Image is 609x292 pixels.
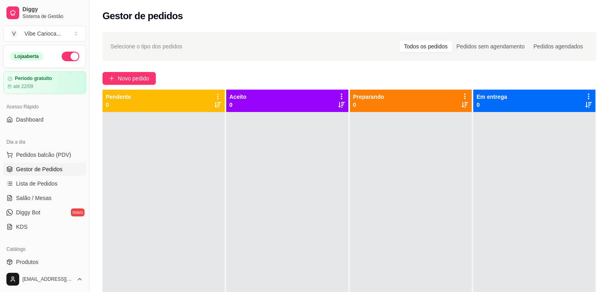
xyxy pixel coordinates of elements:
p: 0 [229,101,247,109]
button: [EMAIL_ADDRESS][DOMAIN_NAME] [3,270,86,289]
a: Lista de Pedidos [3,177,86,190]
button: Novo pedido [103,72,156,85]
span: Selecione o tipo dos pedidos [111,42,182,51]
span: Pedidos balcão (PDV) [16,151,71,159]
a: KDS [3,220,86,233]
div: Vibe Carioca ... [24,30,61,38]
article: até 22/09 [13,83,33,90]
span: Produtos [16,258,38,266]
a: Produtos [3,256,86,268]
span: Diggy [22,6,83,13]
button: Select a team [3,26,86,42]
span: Dashboard [16,116,44,124]
span: plus [109,76,115,81]
div: Pedidos agendados [529,41,587,52]
a: Dashboard [3,113,86,126]
p: 0 [353,101,384,109]
div: Loja aberta [10,52,43,61]
span: [EMAIL_ADDRESS][DOMAIN_NAME] [22,276,73,282]
p: Em entrega [476,93,507,101]
p: Pendente [106,93,131,101]
p: Aceito [229,93,247,101]
span: Sistema de Gestão [22,13,83,20]
p: 0 [106,101,131,109]
p: 0 [476,101,507,109]
h2: Gestor de pedidos [103,10,183,22]
div: Pedidos sem agendamento [452,41,529,52]
p: Preparando [353,93,384,101]
button: Alterar Status [62,52,79,61]
span: KDS [16,223,28,231]
a: Salão / Mesas [3,192,86,204]
a: Período gratuitoaté 22/09 [3,71,86,94]
button: Pedidos balcão (PDV) [3,148,86,161]
div: Catálogo [3,243,86,256]
a: Diggy Botnovo [3,206,86,219]
span: Novo pedido [118,74,149,83]
div: Dia a dia [3,136,86,148]
span: V [10,30,18,38]
span: Diggy Bot [16,208,40,216]
a: DiggySistema de Gestão [3,3,86,22]
a: Gestor de Pedidos [3,163,86,176]
div: Todos os pedidos [400,41,452,52]
span: Salão / Mesas [16,194,52,202]
article: Período gratuito [15,76,52,82]
span: Gestor de Pedidos [16,165,62,173]
span: Lista de Pedidos [16,180,58,188]
div: Acesso Rápido [3,100,86,113]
